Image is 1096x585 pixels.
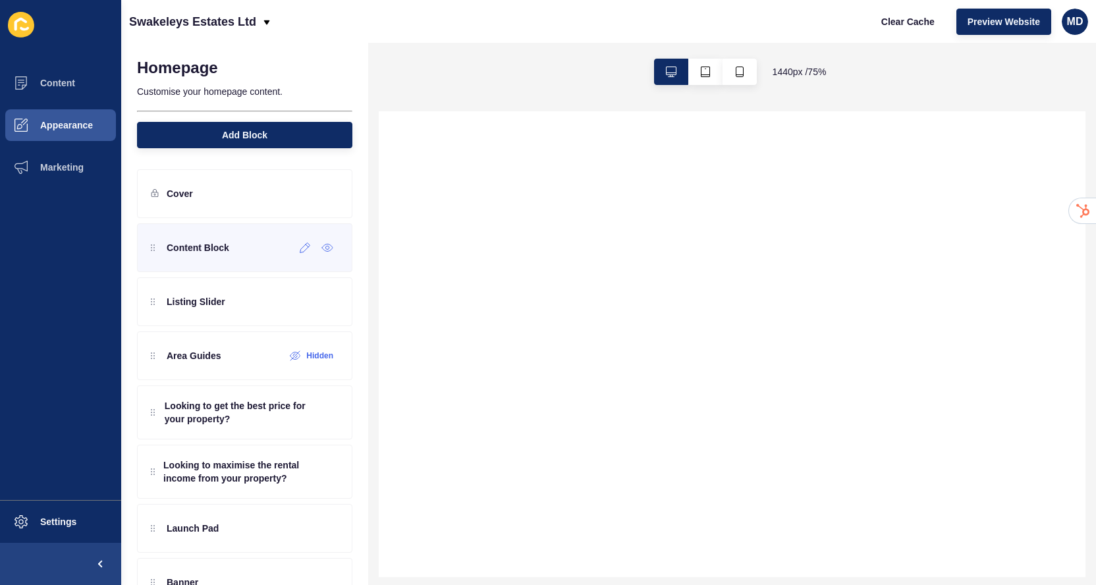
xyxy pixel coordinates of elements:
p: Looking to maximise the rental income from your property? [163,459,317,485]
span: Clear Cache [881,15,935,28]
span: Preview Website [968,15,1040,28]
button: Preview Website [956,9,1051,35]
span: 1440 px / 75 % [773,65,827,78]
button: Add Block [137,122,352,148]
p: Area Guides [167,349,221,362]
label: Hidden [306,350,333,361]
p: Content Block [167,241,229,254]
p: Swakeleys Estates Ltd [129,5,256,38]
p: Customise your homepage content. [137,77,352,106]
span: Add Block [222,128,267,142]
p: Cover [167,187,193,200]
button: Clear Cache [870,9,946,35]
h1: Homepage [137,59,218,77]
p: Looking to get the best price for your property? [165,399,317,426]
span: MD [1067,15,1083,28]
p: Launch Pad [167,522,219,535]
p: Listing Slider [167,295,225,308]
